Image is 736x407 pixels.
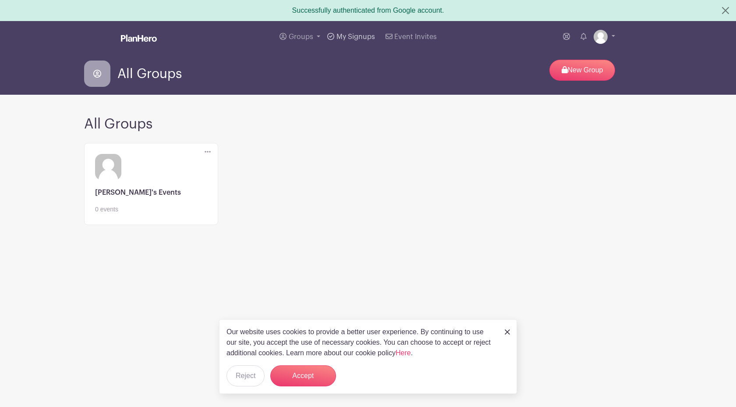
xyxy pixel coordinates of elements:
[84,116,652,132] h2: All Groups
[226,327,495,358] p: Our website uses cookies to provide a better user experience. By continuing to use our site, you ...
[276,21,324,53] a: Groups
[396,349,411,357] a: Here
[226,365,265,386] button: Reject
[121,35,157,42] img: logo_white-6c42ec7e38ccf1d336a20a19083b03d10ae64f83f12c07503d8b9e83406b4c7d.svg
[336,33,375,40] span: My Signups
[382,21,440,53] a: Event Invites
[270,365,336,386] button: Accept
[117,67,182,81] span: All Groups
[289,33,313,40] span: Groups
[324,21,378,53] a: My Signups
[505,329,510,335] img: close_button-5f87c8562297e5c2d7936805f587ecaba9071eb48480494691a3f1689db116b3.svg
[594,30,608,44] img: default-ce2991bfa6775e67f084385cd625a349d9dcbb7a52a09fb2fda1e96e2d18dcdb.png
[394,33,437,40] span: Event Invites
[549,60,615,81] p: New Group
